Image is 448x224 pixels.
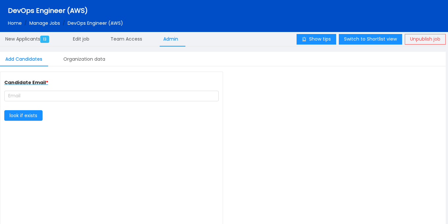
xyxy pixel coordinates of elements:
span: DevOps Engineer (AWS) [8,6,88,15]
span: / [63,20,65,26]
div: Organization data [58,52,111,67]
span: Team Access [111,36,142,42]
input: Email [4,91,219,101]
button: Unpublish job [405,34,446,45]
a: Manage Jobs [29,20,60,26]
span: / [24,20,27,26]
button: icon: alertShow tips [297,34,336,45]
span: Admin [163,36,178,42]
span: Edit job [73,36,89,42]
a: Home [8,20,22,26]
span: Candidate Email [4,79,48,86]
span: New Applicants [5,36,52,42]
button: Switch to Shortlist view [339,34,402,45]
button: look if exists [4,110,43,121]
span: 13 [40,36,49,43]
span: DevOps Engineer (AWS) [68,20,123,26]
